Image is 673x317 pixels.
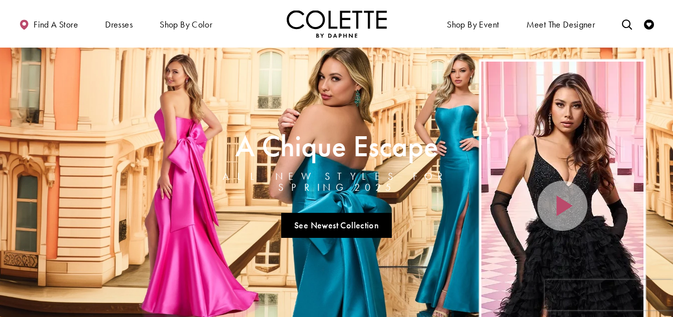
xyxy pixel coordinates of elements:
span: Shop By Event [447,20,499,30]
span: Find a store [34,20,78,30]
span: Dresses [105,20,133,30]
a: Find a store [17,10,81,38]
a: Toggle search [619,10,634,38]
img: Colette by Daphne [287,10,387,38]
a: Visit Home Page [287,10,387,38]
a: See Newest Collection A Chique Escape All New Styles For Spring 2025 [281,213,392,238]
span: Shop by color [160,20,212,30]
iframe: reCAPTCHA [545,280,673,310]
span: Shop By Event [444,10,501,38]
ul: Slider Links [194,209,479,242]
span: Shop by color [157,10,215,38]
span: Dresses [103,10,135,38]
a: Meet the designer [524,10,598,38]
span: Meet the designer [526,20,595,30]
a: Check Wishlist [641,10,656,38]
